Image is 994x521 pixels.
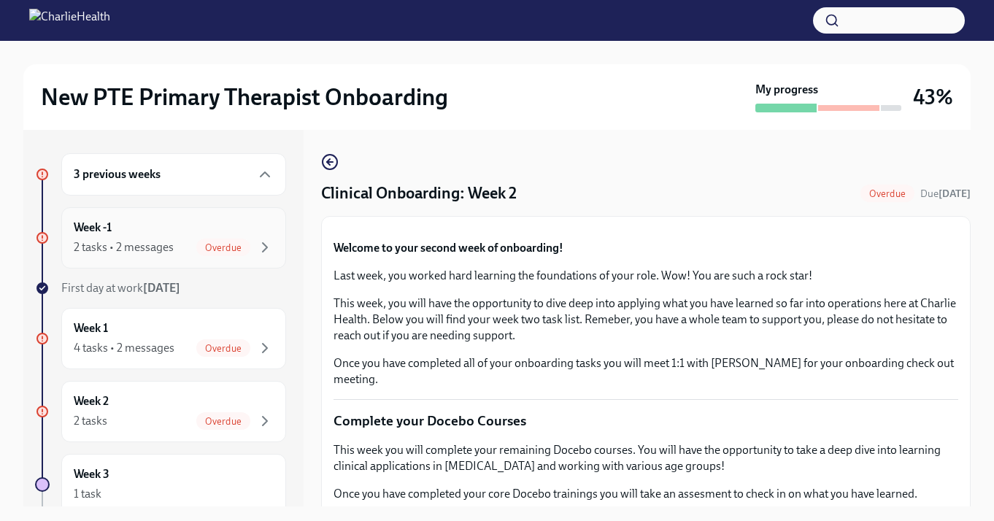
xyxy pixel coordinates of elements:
[920,188,971,200] span: Due
[74,466,109,482] h6: Week 3
[35,280,286,296] a: First day at work[DATE]
[61,153,286,196] div: 3 previous weeks
[74,239,174,255] div: 2 tasks • 2 messages
[74,413,107,429] div: 2 tasks
[143,281,180,295] strong: [DATE]
[334,268,958,284] p: Last week, you worked hard learning the foundations of your role. Wow! You are such a rock star!
[74,320,108,336] h6: Week 1
[196,416,250,427] span: Overdue
[913,84,953,110] h3: 43%
[35,454,286,515] a: Week 31 task
[74,166,161,182] h6: 3 previous weeks
[334,412,958,431] p: Complete your Docebo Courses
[35,207,286,269] a: Week -12 tasks • 2 messagesOverdue
[74,340,174,356] div: 4 tasks • 2 messages
[41,82,448,112] h2: New PTE Primary Therapist Onboarding
[334,241,563,255] strong: Welcome to your second week of onboarding!
[196,343,250,354] span: Overdue
[334,442,958,474] p: This week you will complete your remaining Docebo courses. You will have the opportunity to take ...
[61,281,180,295] span: First day at work
[35,308,286,369] a: Week 14 tasks • 2 messagesOverdue
[334,486,958,502] p: Once you have completed your core Docebo trainings you will take an assesment to check in on what...
[334,296,958,344] p: This week, you will have the opportunity to dive deep into applying what you have learned so far ...
[321,182,517,204] h4: Clinical Onboarding: Week 2
[939,188,971,200] strong: [DATE]
[334,355,958,387] p: Once you have completed all of your onboarding tasks you will meet 1:1 with [PERSON_NAME] for you...
[755,82,818,98] strong: My progress
[920,187,971,201] span: September 14th, 2025 10:00
[860,188,914,199] span: Overdue
[74,220,112,236] h6: Week -1
[196,242,250,253] span: Overdue
[74,393,109,409] h6: Week 2
[29,9,110,32] img: CharlieHealth
[35,381,286,442] a: Week 22 tasksOverdue
[74,486,101,502] div: 1 task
